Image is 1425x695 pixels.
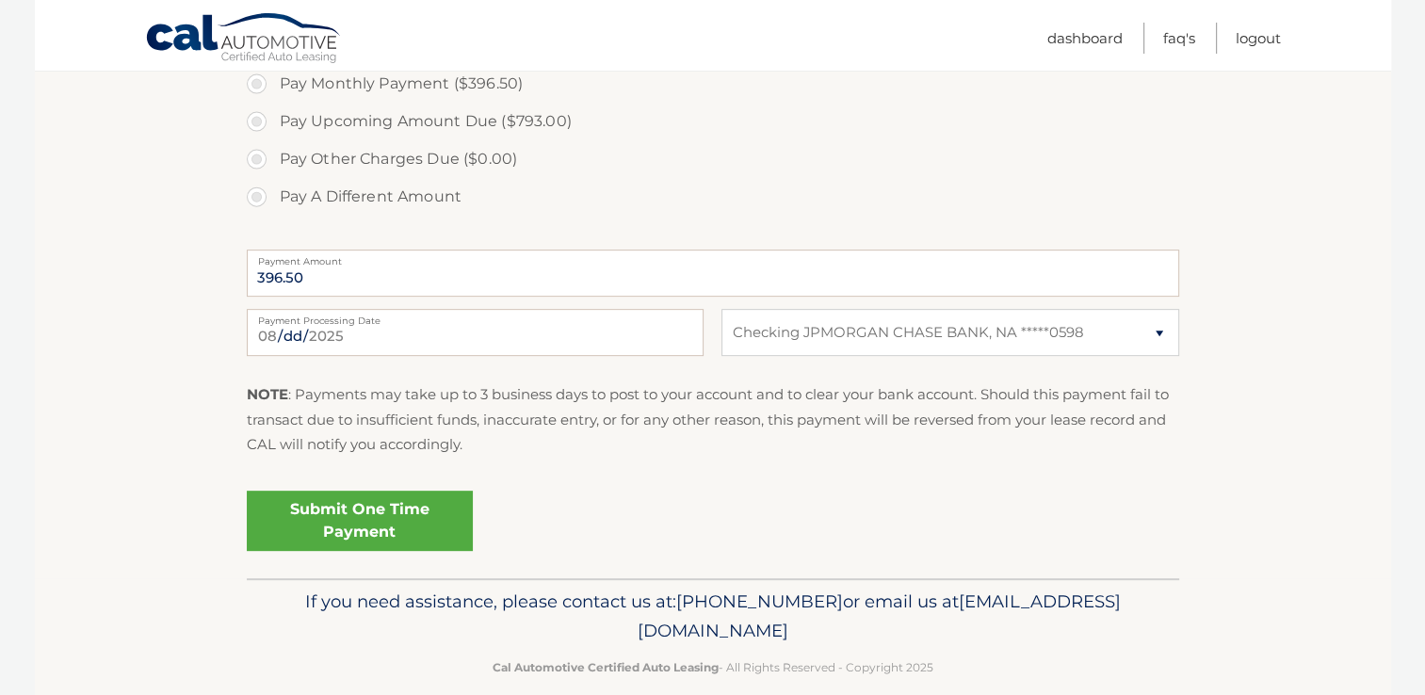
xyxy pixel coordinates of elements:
[247,103,1179,140] label: Pay Upcoming Amount Due ($793.00)
[247,491,473,551] a: Submit One Time Payment
[1047,23,1123,54] a: Dashboard
[247,178,1179,216] label: Pay A Different Amount
[676,590,843,612] span: [PHONE_NUMBER]
[145,12,343,67] a: Cal Automotive
[247,385,288,403] strong: NOTE
[493,660,719,674] strong: Cal Automotive Certified Auto Leasing
[259,657,1167,677] p: - All Rights Reserved - Copyright 2025
[247,65,1179,103] label: Pay Monthly Payment ($396.50)
[247,309,704,324] label: Payment Processing Date
[1163,23,1195,54] a: FAQ's
[247,250,1179,297] input: Payment Amount
[247,140,1179,178] label: Pay Other Charges Due ($0.00)
[247,309,704,356] input: Payment Date
[1236,23,1281,54] a: Logout
[247,250,1179,265] label: Payment Amount
[259,587,1167,647] p: If you need assistance, please contact us at: or email us at
[247,382,1179,457] p: : Payments may take up to 3 business days to post to your account and to clear your bank account....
